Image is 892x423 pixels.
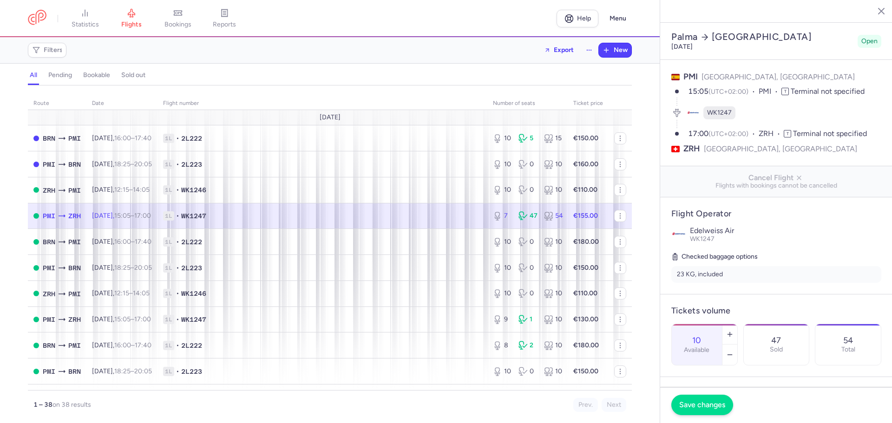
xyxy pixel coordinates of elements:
[62,8,108,29] a: statistics
[163,315,174,324] span: 1L
[134,160,152,168] time: 20:05
[320,114,341,121] span: [DATE]
[114,315,151,323] span: –
[518,134,537,143] div: 5
[134,315,151,323] time: 17:00
[83,71,110,79] h4: bookable
[544,237,562,247] div: 10
[114,134,151,142] span: –
[544,160,562,169] div: 10
[781,88,789,95] span: T
[671,43,693,51] time: [DATE]
[213,20,236,29] span: reports
[493,185,511,195] div: 10
[557,10,598,27] a: Help
[163,263,174,273] span: 1L
[544,211,562,221] div: 54
[134,264,152,272] time: 20:05
[861,37,878,46] span: Open
[163,289,174,298] span: 1L
[176,315,179,324] span: •
[92,264,152,272] span: [DATE],
[133,289,150,297] time: 14:05
[671,266,881,283] li: 23 KG, included
[544,341,562,350] div: 10
[114,367,131,375] time: 18:25
[68,314,81,325] span: ZRH
[518,160,537,169] div: 0
[163,237,174,247] span: 1L
[157,97,487,111] th: Flight number
[176,185,179,195] span: •
[487,97,568,111] th: number of seats
[688,87,708,96] time: 15:05
[114,289,129,297] time: 12:15
[573,186,597,194] strong: €110.00
[121,71,145,79] h4: sold out
[114,212,131,220] time: 15:05
[92,238,151,246] span: [DATE],
[121,20,142,29] span: flights
[518,237,537,247] div: 0
[163,341,174,350] span: 1L
[135,134,151,142] time: 17:40
[544,315,562,324] div: 10
[114,341,131,349] time: 16:00
[544,185,562,195] div: 10
[181,263,202,273] span: 2L223
[708,88,748,96] span: (UTC+02:00)
[114,341,151,349] span: –
[68,289,81,299] span: PMI
[134,212,151,220] time: 17:00
[707,108,732,117] span: WK1247
[68,159,81,169] span: BRN
[68,263,81,273] span: BRN
[135,238,151,246] time: 17:40
[538,43,580,58] button: Export
[544,263,562,273] div: 10
[92,212,151,220] span: [DATE],
[181,185,206,195] span: WK1246
[679,401,725,409] span: Save changes
[176,263,179,273] span: •
[181,237,202,247] span: 2L222
[841,346,855,353] p: Total
[43,185,55,195] span: ZRH
[573,212,598,220] strong: €155.00
[163,211,174,221] span: 1L
[114,264,131,272] time: 18:25
[176,367,179,376] span: •
[573,398,598,412] button: Prev.
[573,134,598,142] strong: €150.00
[518,315,537,324] div: 1
[668,182,885,189] span: Flights with bookings cannot be cancelled
[671,208,881,219] h4: Flight Operator
[163,185,174,195] span: 1L
[791,87,865,96] span: Terminal not specified
[573,367,598,375] strong: €150.00
[493,211,511,221] div: 7
[599,43,631,57] button: New
[554,46,574,53] span: Export
[690,227,881,235] p: Edelweiss Air
[135,341,151,349] time: 17:40
[568,97,609,111] th: Ticket price
[671,306,881,316] h4: Tickets volume
[671,31,854,43] h2: Palma [GEOGRAPHIC_DATA]
[68,185,81,195] span: PMI
[176,211,179,221] span: •
[181,315,206,324] span: WK1247
[687,106,700,119] figure: WK airline logo
[493,237,511,247] div: 10
[573,341,599,349] strong: €180.00
[43,237,55,247] span: BRN
[163,367,174,376] span: 1L
[671,227,686,241] img: Edelweiss Air logo
[181,341,202,350] span: 2L222
[573,289,597,297] strong: €110.00
[72,20,99,29] span: statistics
[92,134,151,142] span: [DATE],
[690,235,715,243] span: WK1247
[176,160,179,169] span: •
[86,97,157,111] th: date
